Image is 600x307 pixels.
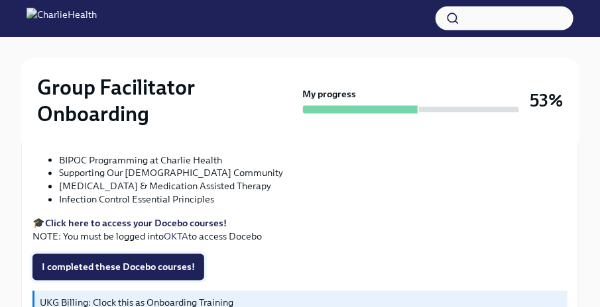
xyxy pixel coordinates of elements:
li: BIPOC Programming at Charlie Health [59,153,568,167]
strong: My progress [303,87,357,101]
button: I completed these Docebo courses! [32,254,204,281]
span: I completed these Docebo courses! [42,261,195,274]
h3: 53% [530,89,563,112]
img: CharlieHealth [27,8,97,29]
li: Infection Control Essential Principles [59,193,568,206]
p: 🎓 NOTE: You must be logged into to access Docebo [32,217,568,243]
h2: Group Facilitator Onboarding [37,74,298,127]
a: OKTA [164,231,188,243]
li: Supporting Our [DEMOGRAPHIC_DATA] Community [59,167,568,180]
a: Click here to access your Docebo courses! [45,218,227,230]
li: [MEDICAL_DATA] & Medication Assisted Therapy [59,180,568,193]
